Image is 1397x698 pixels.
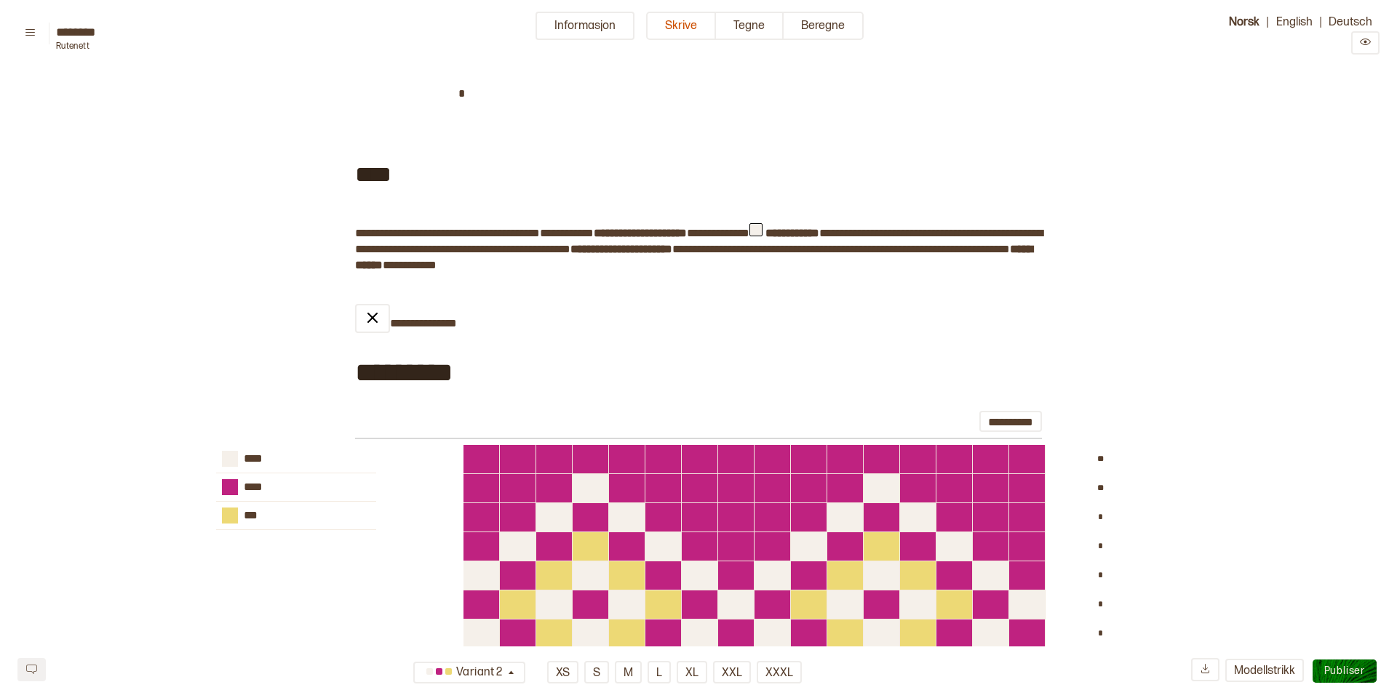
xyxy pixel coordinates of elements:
[757,661,802,683] button: XXXL
[615,661,642,683] button: M
[536,12,634,40] button: Informasjon
[716,12,784,40] button: Tegne
[413,662,525,683] button: Variant 2
[1360,36,1371,47] svg: Preview
[646,12,716,40] button: Skrive
[784,12,864,40] button: Beregne
[584,661,609,683] button: S
[1351,37,1380,51] a: Preview
[1313,659,1377,683] button: Publiser
[677,661,707,683] button: XL
[648,661,671,683] button: L
[1225,659,1304,682] button: Modellstrikk
[547,661,578,683] button: XS
[1269,12,1320,31] button: English
[1324,665,1365,677] span: Publiser
[713,661,751,683] button: XXL
[1321,12,1380,31] button: Deutsch
[784,12,864,55] a: Beregne
[1198,12,1380,55] div: | |
[646,12,716,55] a: Skrive
[1222,12,1267,31] button: Norsk
[422,661,506,685] div: Variant 2
[716,12,784,55] a: Tegne
[1351,31,1380,55] button: Preview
